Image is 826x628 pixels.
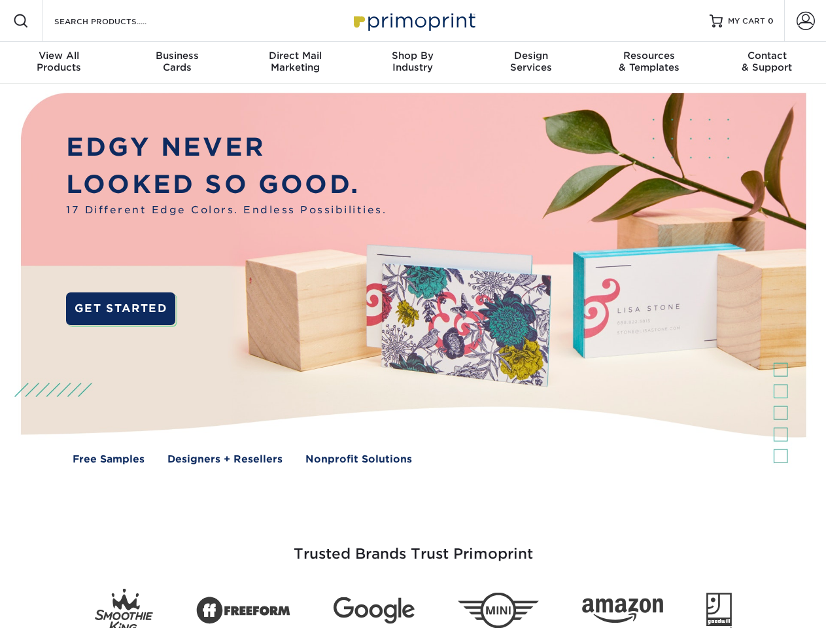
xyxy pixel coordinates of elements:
span: Design [472,50,590,61]
span: Business [118,50,235,61]
span: Direct Mail [236,50,354,61]
span: MY CART [728,16,765,27]
span: 0 [768,16,774,26]
img: Amazon [582,599,663,623]
img: Google [334,597,415,624]
input: SEARCH PRODUCTS..... [53,13,181,29]
span: Resources [590,50,708,61]
a: GET STARTED [66,292,175,325]
div: & Templates [590,50,708,73]
a: Resources& Templates [590,42,708,84]
div: Cards [118,50,235,73]
div: Services [472,50,590,73]
div: & Support [708,50,826,73]
span: 17 Different Edge Colors. Endless Possibilities. [66,203,387,218]
span: Contact [708,50,826,61]
a: BusinessCards [118,42,235,84]
p: EDGY NEVER [66,129,387,166]
div: Marketing [236,50,354,73]
a: Direct MailMarketing [236,42,354,84]
a: Nonprofit Solutions [305,452,412,467]
p: LOOKED SO GOOD. [66,166,387,203]
div: Industry [354,50,472,73]
img: Goodwill [706,593,732,628]
span: Shop By [354,50,472,61]
a: DesignServices [472,42,590,84]
h3: Trusted Brands Trust Primoprint [31,514,796,578]
a: Shop ByIndustry [354,42,472,84]
a: Free Samples [73,452,145,467]
a: Designers + Resellers [167,452,283,467]
img: Primoprint [348,7,479,35]
a: Contact& Support [708,42,826,84]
